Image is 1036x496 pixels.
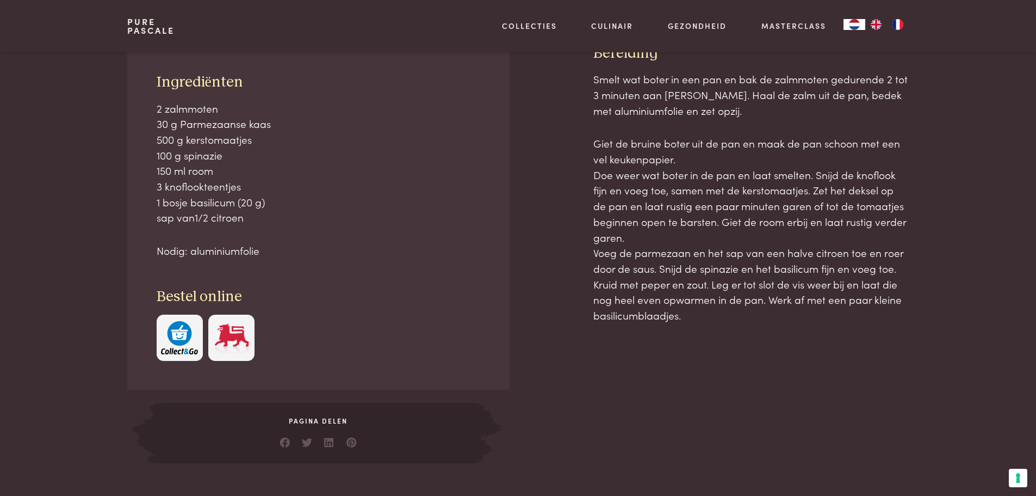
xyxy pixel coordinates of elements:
a: NL [843,19,865,30]
aside: Language selected: Nederlands [843,19,909,30]
h3: Bestel online [157,287,481,307]
span: 1 [195,210,198,224]
p: Smelt wat boter in een pan en bak de zalmmoten gedurende 2 tot 3 minuten aan [PERSON_NAME]. Haal ... [593,71,909,118]
p: Giet de bruine boter uit de pan en maak de pan schoon met een vel keukenpapier. Doe weer wat bote... [593,136,909,323]
a: PurePascale [127,17,175,35]
h3: Bereiding [593,44,909,63]
span: Ingrediënten [157,75,243,90]
button: Uw voorkeuren voor toestemming voor trackingtechnologieën [1009,469,1027,487]
img: c308188babc36a3a401bcb5cb7e020f4d5ab42f7cacd8327e500463a43eeb86c.svg [161,321,198,354]
img: Delhaize [213,321,250,354]
div: Language [843,19,865,30]
a: FR [887,19,909,30]
p: 2 zalmmoten 30 g Parmezaanse kaas 500 g kerstomaatjes 100 g spinazie 150 ml room 3 knoflookteentj... [157,101,481,226]
a: Collecties [502,20,557,32]
a: EN [865,19,887,30]
ul: Language list [865,19,909,30]
span: / [198,210,203,224]
a: Gezondheid [668,20,727,32]
a: Culinair [591,20,633,32]
p: Nodig: aluminiumfolie [157,243,481,259]
a: Masterclass [761,20,826,32]
span: Pagina delen [161,416,475,426]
